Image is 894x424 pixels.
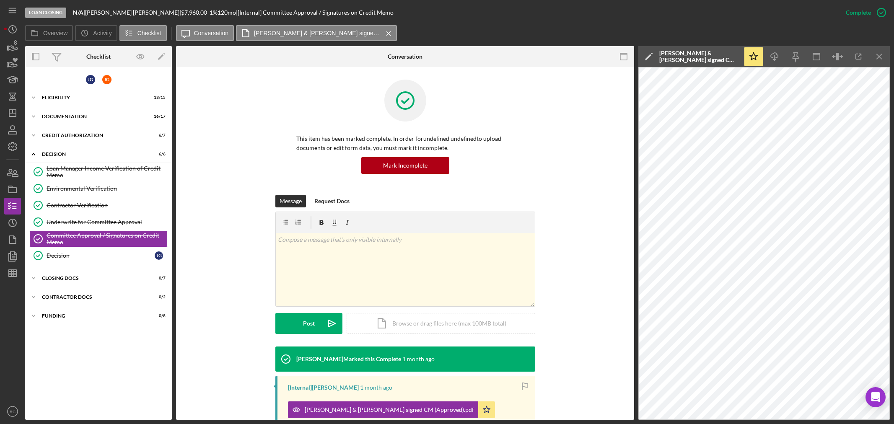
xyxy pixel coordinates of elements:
[176,25,234,41] button: Conversation
[288,401,495,418] button: [PERSON_NAME] & [PERSON_NAME] signed CM (Approved).pdf
[236,9,394,16] div: | [Internal] Committee Approval / Signatures on Credit Memo
[29,214,168,230] a: Underwrite for Committee Approval
[29,247,168,264] a: DecisionJG
[150,276,166,281] div: 0 / 7
[42,133,145,138] div: CREDIT AUTHORIZATION
[42,114,145,119] div: Documentation
[361,157,449,174] button: Mark Incomplete
[181,9,210,16] div: $7,960.00
[47,202,167,209] div: Contractor Verification
[42,295,145,300] div: Contractor Docs
[150,313,166,318] div: 0 / 8
[275,195,306,207] button: Message
[303,313,315,334] div: Post
[305,406,474,413] div: [PERSON_NAME] & [PERSON_NAME] signed CM (Approved).pdf
[43,30,67,36] label: Overview
[218,9,236,16] div: 120 mo
[10,409,16,414] text: RC
[837,4,890,21] button: Complete
[310,195,354,207] button: Request Docs
[275,313,342,334] button: Post
[254,30,380,36] label: [PERSON_NAME] & [PERSON_NAME] signed CM (Approved).pdf
[102,75,111,84] div: J G
[42,313,145,318] div: Funding
[236,25,397,41] button: [PERSON_NAME] & [PERSON_NAME] signed CM (Approved).pdf
[42,95,145,100] div: Eligibility
[42,152,145,157] div: Decision
[402,356,435,362] time: 2025-07-18 14:16
[846,4,871,21] div: Complete
[29,230,168,247] a: Committee Approval / Signatures on Credit Memo
[73,9,83,16] b: N/A
[86,53,111,60] div: Checklist
[659,50,739,63] div: [PERSON_NAME] & [PERSON_NAME] signed CM (Approved).pdf
[137,30,161,36] label: Checklist
[119,25,167,41] button: Checklist
[4,403,21,420] button: RC
[47,232,167,246] div: Committee Approval / Signatures on Credit Memo
[75,25,117,41] button: Activity
[29,163,168,180] a: Loan Manager Income Verification of Credit Memo
[280,195,302,207] div: Message
[865,387,886,407] div: Open Intercom Messenger
[383,157,428,174] div: Mark Incomplete
[296,134,514,153] p: This item has been marked complete. In order for undefined undefined to upload documents or edit ...
[85,9,181,16] div: [PERSON_NAME] [PERSON_NAME] |
[150,152,166,157] div: 6 / 6
[314,195,350,207] div: Request Docs
[47,252,155,259] div: Decision
[296,356,401,362] div: [PERSON_NAME] Marked this Complete
[47,165,167,178] div: Loan Manager Income Verification of Credit Memo
[29,197,168,214] a: Contractor Verification
[288,384,359,391] div: [Internal] [PERSON_NAME]
[47,219,167,225] div: Underwrite for Committee Approval
[155,251,163,260] div: J G
[29,180,168,197] a: Environmental Verification
[360,384,392,391] time: 2025-07-18 14:16
[86,75,95,84] div: J G
[388,53,422,60] div: Conversation
[150,95,166,100] div: 13 / 15
[150,295,166,300] div: 0 / 2
[42,276,145,281] div: CLOSING DOCS
[73,9,85,16] div: |
[210,9,218,16] div: 1 %
[25,8,66,18] div: Loan Closing
[93,30,111,36] label: Activity
[150,114,166,119] div: 16 / 17
[47,185,167,192] div: Environmental Verification
[25,25,73,41] button: Overview
[194,30,229,36] label: Conversation
[150,133,166,138] div: 6 / 7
